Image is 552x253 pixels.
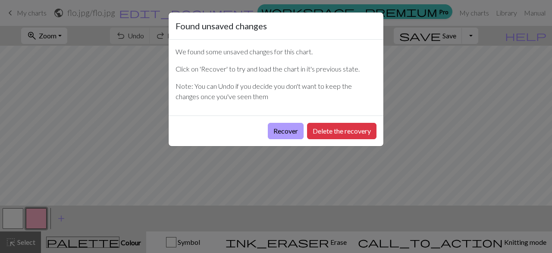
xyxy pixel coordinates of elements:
[176,47,376,57] p: We found some unsaved changes for this chart.
[176,81,376,102] p: Note: You can Undo if you decide you don't want to keep the changes once you've seen them
[176,64,376,74] p: Click on 'Recover' to try and load the chart in it's previous state.
[307,123,376,139] button: Delete the recovery
[268,123,304,139] button: Recover
[176,19,267,32] h5: Found unsaved changes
